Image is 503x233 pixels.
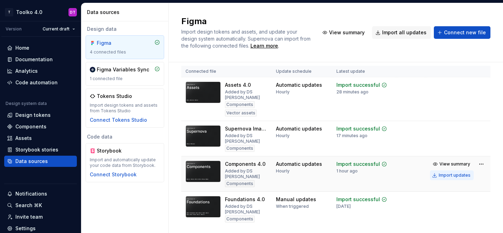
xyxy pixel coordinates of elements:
div: Settings [15,225,36,232]
div: Analytics [15,68,38,75]
span: Import design tokens and assets, and update your design system automatically. Supernova can impor... [181,29,312,49]
a: Data sources [4,156,77,167]
div: 4 connected files [90,49,160,55]
span: View summary [329,29,365,36]
div: Import successful [336,82,380,89]
div: Design tokens [15,112,51,119]
div: Design system data [6,101,47,106]
div: Automatic updates [276,82,322,89]
div: 28 minutes ago [336,89,369,95]
th: Latest update [332,66,396,77]
button: Import all updates [372,26,431,39]
a: Learn more [250,42,278,49]
div: Added by DS [PERSON_NAME] [225,133,268,144]
button: Connect new file [434,26,490,39]
div: Documentation [15,56,53,63]
div: Code data [86,133,164,140]
div: Foundations 4.0 [225,196,265,203]
button: View summary [319,26,369,39]
th: Connected file [181,66,272,77]
a: Home [4,42,77,54]
div: Hourly [276,89,290,95]
span: . [249,43,279,49]
a: StorybookImport and automatically update your code data from Storybook.Connect Storybook [86,143,164,182]
div: DT [70,9,75,15]
div: Notifications [15,190,47,197]
h2: Figma [181,16,311,27]
div: Figma [97,40,130,47]
button: Connect Tokens Studio [90,116,147,123]
div: Assets [15,135,32,142]
a: Components [4,121,77,132]
a: Assets [4,133,77,144]
span: Current draft [43,26,70,32]
div: Added by DS [PERSON_NAME] [225,89,268,100]
div: Data sources [15,158,48,165]
div: Import successful [336,125,380,132]
div: Design data [86,26,164,33]
div: Vector assets [225,110,257,116]
div: Hourly [276,133,290,139]
a: Invite team [4,211,77,223]
a: Figma4 connected files [86,35,164,59]
div: Data sources [87,9,166,16]
a: Code automation [4,77,77,88]
div: T [5,8,13,16]
button: Import updates [430,170,474,180]
div: Home [15,44,29,51]
div: Code automation [15,79,58,86]
div: Automatic updates [276,161,322,168]
span: Connect new file [444,29,486,36]
div: Import successful [336,196,380,203]
button: TToolko 4.0DT [1,5,80,20]
div: Components [225,216,255,223]
div: Hourly [276,168,290,174]
a: Storybook stories [4,144,77,155]
button: Current draft [39,24,78,34]
div: Added by DS [PERSON_NAME] [225,204,268,215]
div: Components [225,180,255,187]
span: View summary [439,161,470,167]
div: 1 connected file [90,76,160,82]
div: Import successful [336,161,380,168]
div: Toolko 4.0 [16,9,42,16]
div: Assets 4.0 [225,82,251,89]
div: Components [15,123,46,130]
th: Update schedule [272,66,332,77]
a: Tokens StudioImport design tokens and assets from Tokens StudioConnect Tokens Studio [86,89,164,128]
div: [DATE] [336,204,351,209]
a: Analytics [4,65,77,77]
div: Version [6,26,22,32]
a: Documentation [4,54,77,65]
div: 17 minutes ago [336,133,367,139]
a: Design tokens [4,110,77,121]
button: View summary [430,159,474,169]
div: 1 hour ago [336,168,358,174]
div: Import updates [439,172,471,178]
div: Supernova Image Source [225,125,268,132]
div: Import design tokens and assets from Tokens Studio [90,103,160,114]
div: Storybook [97,147,130,154]
button: Notifications [4,188,77,199]
div: Import and automatically update your code data from Storybook. [90,157,160,168]
div: Tokens Studio [97,93,132,100]
a: Figma Variables Sync1 connected file [86,62,164,86]
div: Components [225,101,255,108]
div: Added by DS [PERSON_NAME] [225,168,268,179]
div: Storybook stories [15,146,58,153]
div: When triggered [276,204,309,209]
span: Import all updates [382,29,427,36]
div: Components [225,145,255,152]
button: Connect Storybook [90,171,137,178]
div: Figma Variables Sync [97,66,149,73]
div: Manual updates [276,196,316,203]
button: Search ⌘K [4,200,77,211]
div: Components 4.0 [225,161,265,168]
div: Search ⌘K [15,202,42,209]
div: Invite team [15,213,43,220]
div: Automatic updates [276,125,322,132]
